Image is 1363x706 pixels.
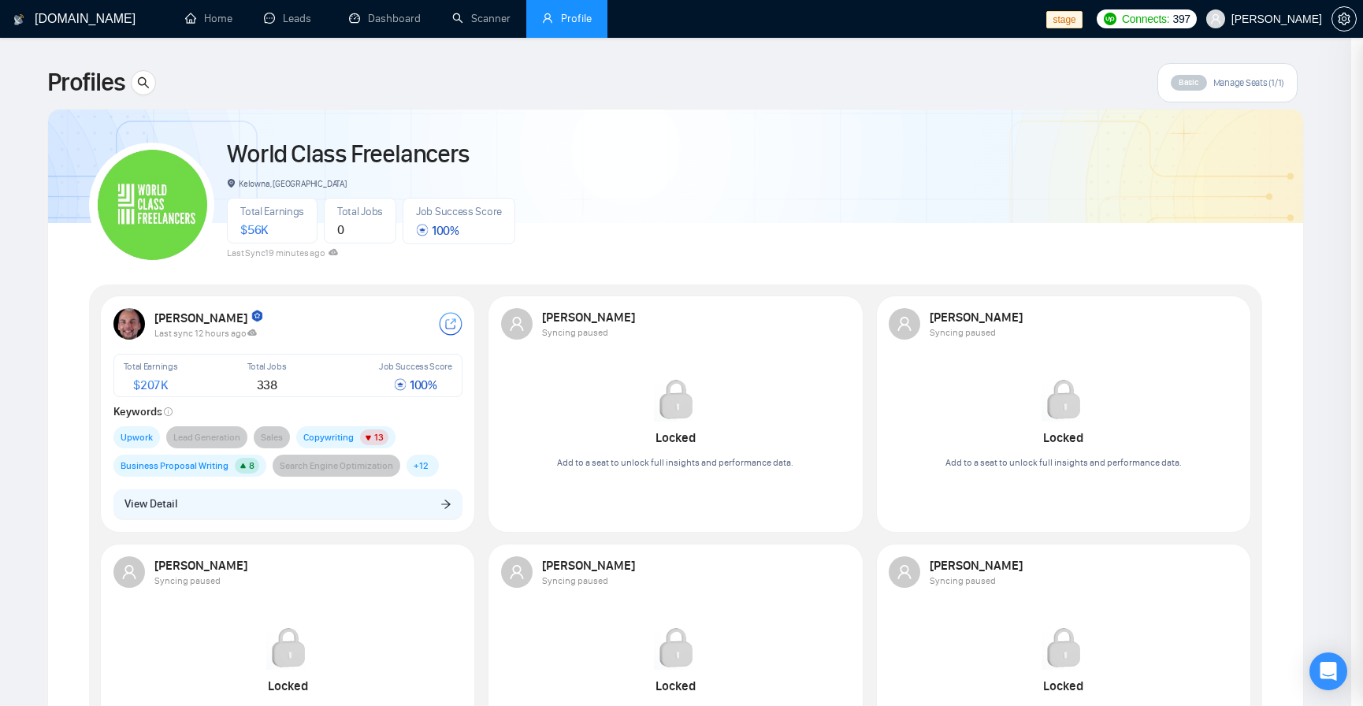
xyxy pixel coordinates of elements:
[1332,13,1356,25] span: setting
[13,7,24,32] img: logo
[185,12,232,25] a: homeHome
[542,13,553,24] span: user
[1104,13,1116,25] img: upwork-logo.png
[349,12,421,25] a: dashboardDashboard
[264,12,318,25] a: messageLeads
[452,12,511,25] a: searchScanner
[1331,13,1357,25] a: setting
[1331,6,1357,32] button: setting
[1309,652,1347,690] div: Open Intercom Messenger
[1122,10,1169,28] span: Connects:
[1172,10,1190,28] span: 397
[1046,11,1082,28] span: stage
[561,12,592,25] span: Profile
[1210,13,1221,24] span: user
